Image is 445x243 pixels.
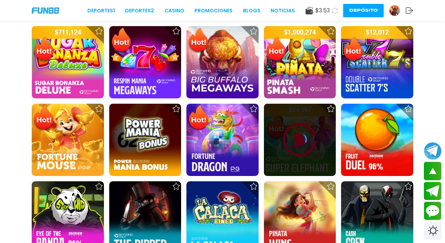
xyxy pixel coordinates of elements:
img: Avatar [389,5,400,16]
a: Deportes1 [87,7,115,14]
img: Fortune Dragon [186,104,259,176]
img: Hot [187,104,210,132]
span: $ 3.53 [315,6,330,15]
img: Sugar Bonanza Deluxe [32,26,104,98]
img: Double Scatter 7’s [341,26,413,98]
button: Contact customer service [424,202,441,220]
div: Switch theme [424,222,441,239]
img: Hot [32,104,55,132]
img: Respin Mania Megaways [109,26,181,98]
img: Big Buffalo Megaways [186,26,259,98]
button: Join telegram [424,182,441,200]
img: Fortune Mouse [32,104,104,176]
img: Power Mania Bonus [109,104,181,176]
p: $ 12,012 [341,26,413,39]
button: scroll up [424,162,441,180]
img: Fruit Duel 96% [341,104,413,176]
img: Hot [342,36,365,63]
img: Hot [110,27,133,54]
a: Promociones [194,7,233,14]
p: $ 1,000,274 [264,26,336,39]
button: Depósito [343,4,384,17]
a: NOTICIAS [271,7,295,14]
img: Hot [32,36,55,63]
img: Company Logo [32,7,59,13]
img: Hot [265,36,288,63]
button: Join telegram channel [424,142,441,160]
a: Deportes2 [125,7,154,14]
img: Piñata Smash™ [264,26,336,98]
a: Avatar [389,5,406,16]
p: $ 711,124 [32,26,104,39]
img: Hot [187,27,210,54]
a: CASINO [165,7,184,14]
a: BLOGS [243,7,260,14]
